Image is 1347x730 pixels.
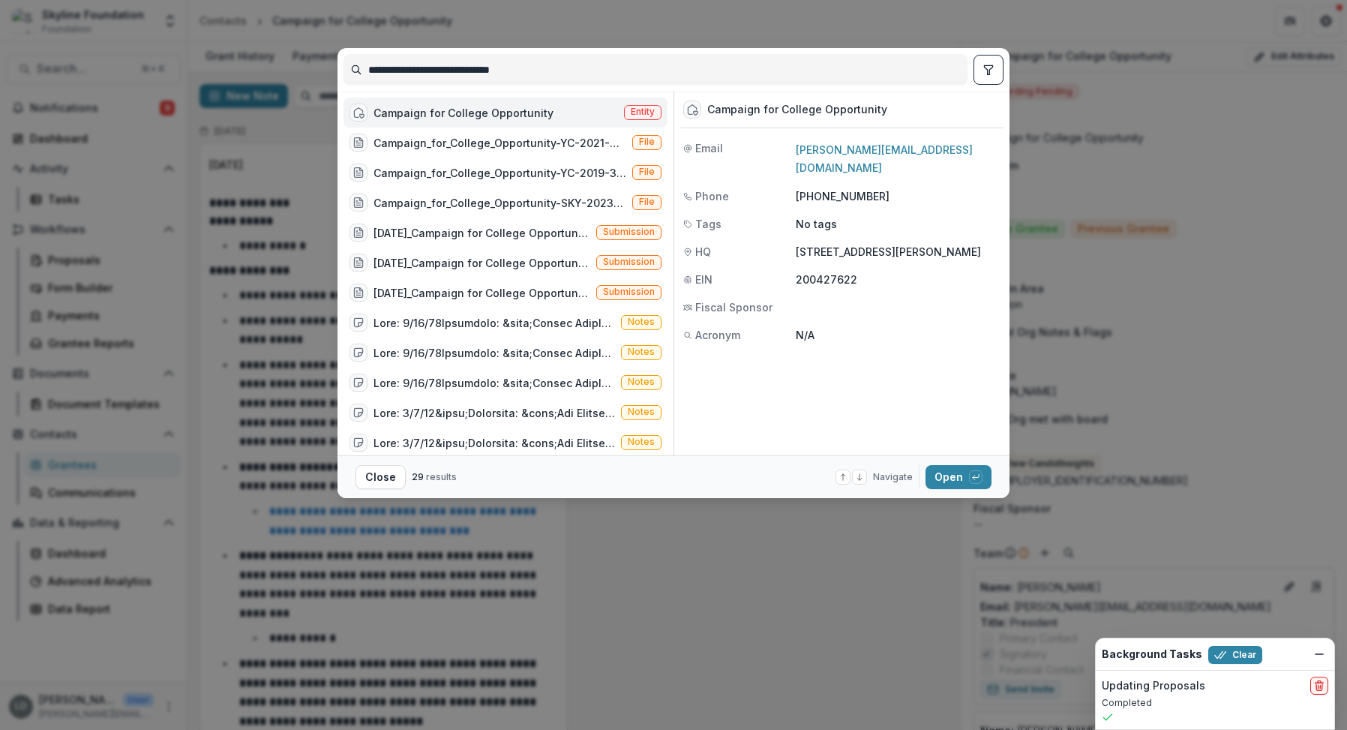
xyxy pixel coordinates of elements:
[631,107,655,117] span: Entity
[373,345,615,361] div: Lore: 9/16/78Ipsumdolo: &sita;Consec AdipIscingelitse:&doei;Tempor incidid utla et dol magna al E...
[639,137,655,147] span: File
[373,375,615,391] div: Lore: 9/16/78Ipsumdolo: &sita;Consec AdipIscingelitse:&doei;Tempor incidid utla et dol magna al E...
[373,255,590,271] div: [DATE]_Campaign for College Opportunity_750000
[373,225,590,241] div: [DATE]_Campaign for College Opportunity_250000
[373,195,626,211] div: Campaign_for_College_Opportunity-SKY-2023-58264.pdf
[796,327,1000,343] p: N/A
[1310,677,1328,695] button: delete
[796,272,1000,287] p: 200427622
[426,471,457,482] span: results
[695,188,729,204] span: Phone
[603,257,655,267] span: Submission
[373,435,615,451] div: Lore: 3/7/12&ipsu;Dolorsita: &cons;Adi Elitseddoe, Temporinc Utlabore &etdo;MaGn Aliqu Enimadm, -...
[796,216,837,232] p: No tags
[373,315,615,331] div: Lore: 9/16/78Ipsumdolo: &sita;Consec AdipIscingelitse:&doei;Tempor incidid utla et dol magna al E...
[1102,648,1202,661] h2: Background Tasks
[796,244,1000,260] p: [STREET_ADDRESS][PERSON_NAME]
[603,287,655,297] span: Submission
[628,347,655,357] span: Notes
[355,465,406,489] button: Close
[695,244,711,260] span: HQ
[925,465,991,489] button: Open
[973,55,1003,85] button: toggle filters
[695,327,740,343] span: Acronym
[1208,646,1262,664] button: Clear
[628,317,655,327] span: Notes
[412,471,424,482] span: 29
[1310,645,1328,663] button: Dismiss
[603,227,655,237] span: Submission
[639,197,655,207] span: File
[373,105,553,121] div: Campaign for College Opportunity
[373,135,626,151] div: Campaign_for_College_Opportunity-YC-2021-48296.pdf
[373,165,626,181] div: Campaign_for_College_Opportunity-YC-2019-35992.pdf
[628,437,655,447] span: Notes
[1102,680,1205,692] h2: Updating Proposals
[373,285,590,301] div: [DATE]_Campaign for College Opportunity_200000
[373,405,615,421] div: Lore: 3/7/12&ipsu;Dolorsita: &cons;Adi Elitseddoe, Temporinc Utlabore &etdo;MaGn Aliqu Enimadm, -...
[695,140,723,156] span: Email
[628,377,655,387] span: Notes
[707,104,887,116] div: Campaign for College Opportunity
[639,167,655,177] span: File
[873,470,913,484] span: Navigate
[695,272,712,287] span: EIN
[695,299,772,315] span: Fiscal Sponsor
[796,188,1000,204] p: [PHONE_NUMBER]
[628,407,655,417] span: Notes
[695,216,721,232] span: Tags
[796,143,973,174] a: [PERSON_NAME][EMAIL_ADDRESS][DOMAIN_NAME]
[1102,696,1328,710] p: Completed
